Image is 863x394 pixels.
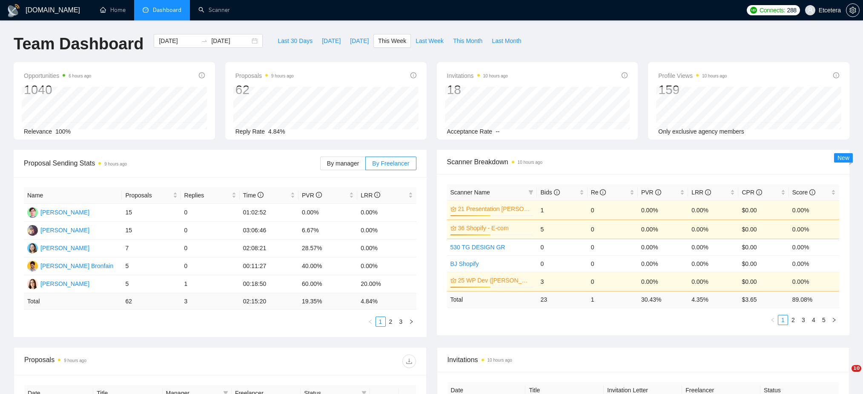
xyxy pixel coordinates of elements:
span: info-circle [199,72,205,78]
th: Name [24,187,122,204]
li: 5 [819,315,829,325]
span: crown [450,225,456,231]
span: By Freelancer [372,160,409,167]
span: Last Month [492,36,521,46]
a: 36 Shopify - E-com [458,223,532,233]
td: 3 [181,293,240,310]
td: 0.00% [357,222,416,240]
td: 4.84 % [357,293,416,310]
a: 2 [788,315,798,325]
time: 10 hours ago [518,160,542,165]
li: Next Page [829,315,839,325]
a: VY[PERSON_NAME] [27,244,89,251]
td: 0.00% [357,204,416,222]
td: 23 [537,291,587,308]
td: 1 [181,275,240,293]
span: crown [450,277,456,283]
time: 9 hours ago [104,162,127,166]
img: PS [27,225,38,236]
div: 18 [447,82,508,98]
td: 0 [588,220,638,239]
span: Scanner Breakdown [447,157,840,167]
button: Last Month [487,34,526,48]
span: info-circle [705,189,711,195]
td: 0.00% [638,220,688,239]
button: [DATE] [317,34,345,48]
span: -- [496,128,499,135]
img: DM [27,207,38,218]
span: CPR [742,189,762,196]
td: 5 [122,275,181,293]
span: Proposal Sending Stats [24,158,320,168]
a: 21 Presentation [PERSON_NAME] [458,204,532,214]
a: 3 [396,317,406,326]
div: 1040 [24,82,91,98]
span: Re [591,189,606,196]
td: $0.00 [738,272,788,291]
td: 0.00% [789,239,839,255]
td: $ 3.65 [738,291,788,308]
td: 62 [122,293,181,310]
span: New [837,154,849,161]
span: info-circle [833,72,839,78]
td: 0.00% [638,272,688,291]
td: 0.00% [688,220,738,239]
a: 1 [778,315,788,325]
time: 9 hours ago [271,74,294,78]
img: upwork-logo.png [750,7,757,14]
td: 0.00% [789,220,839,239]
span: 10 [852,365,861,372]
td: 7 [122,240,181,257]
span: This Week [378,36,406,46]
a: 25 WP Dev ([PERSON_NAME] B) [458,276,532,285]
span: info-circle [374,192,380,198]
span: Time [243,192,264,199]
td: 0 [181,222,240,240]
td: 30.43 % [638,291,688,308]
td: 0.00% [688,255,738,272]
td: 6.67% [298,222,357,240]
span: left [368,319,373,324]
td: 1 [537,200,587,220]
td: 4.35 % [688,291,738,308]
span: 100% [55,128,71,135]
span: [DATE] [322,36,341,46]
td: $0.00 [738,200,788,220]
span: [DATE] [350,36,369,46]
span: Replies [184,191,230,200]
span: info-circle [554,189,560,195]
td: 0 [588,272,638,291]
td: 0.00% [357,257,416,275]
li: Next Page [406,317,416,327]
span: setting [846,7,859,14]
span: right [409,319,414,324]
span: left [770,317,775,323]
li: 4 [809,315,819,325]
span: LRR [691,189,711,196]
iframe: Intercom live chat [834,365,854,385]
button: left [768,315,778,325]
span: to [201,37,208,44]
td: 0.00% [789,272,839,291]
th: Proposals [122,187,181,204]
a: DM[PERSON_NAME] [27,208,89,215]
td: 0.00% [638,239,688,255]
div: 62 [235,82,294,98]
td: 15 [122,204,181,222]
input: Start date [159,36,198,46]
td: 0.00% [298,204,357,222]
img: DB [27,261,38,271]
span: info-circle [258,192,264,198]
input: End date [211,36,250,46]
td: 60.00% [298,275,357,293]
span: 288 [787,6,796,15]
span: swap-right [201,37,208,44]
td: 0 [588,200,638,220]
td: 20.00% [357,275,416,293]
td: 0.00% [638,200,688,220]
span: Proposals [235,71,294,81]
time: 10 hours ago [487,358,512,363]
span: info-circle [316,192,322,198]
td: $0.00 [738,220,788,239]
